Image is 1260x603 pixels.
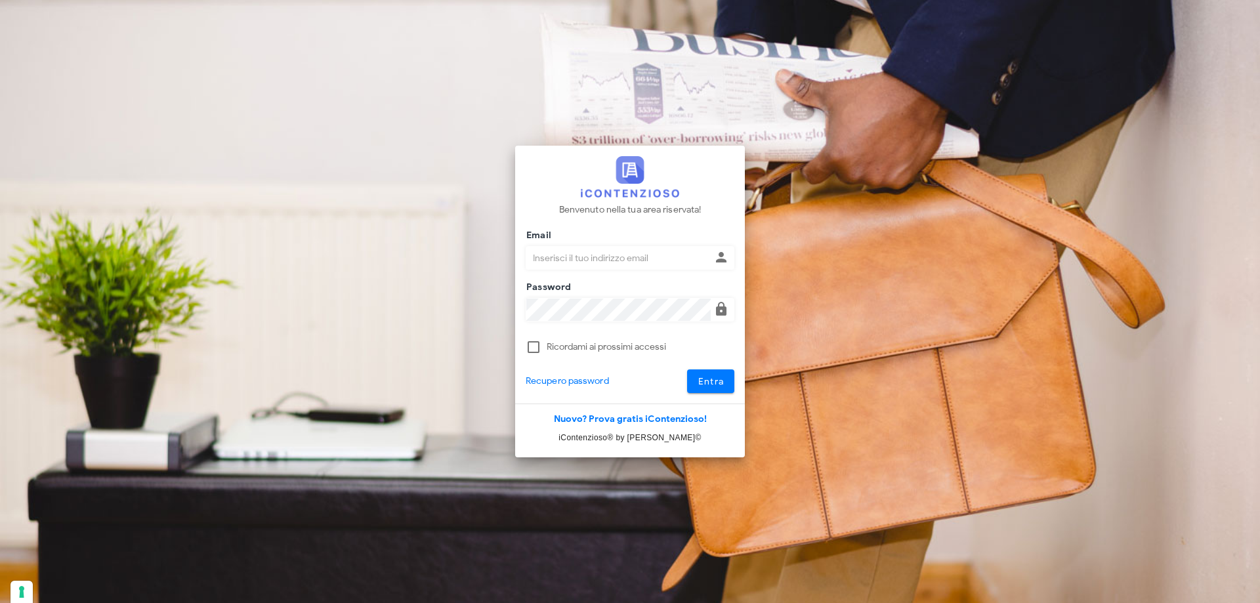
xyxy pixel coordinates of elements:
span: Entra [698,376,724,387]
a: Recupero password [526,374,609,388]
a: Nuovo? Prova gratis iContenzioso! [554,413,707,425]
label: Email [522,229,551,242]
label: Password [522,281,572,294]
label: Ricordami ai prossimi accessi [547,341,734,354]
button: Entra [687,369,735,393]
input: Inserisci il tuo indirizzo email [526,247,711,269]
button: Le tue preferenze relative al consenso per le tecnologie di tracciamento [10,581,33,603]
p: Benvenuto nella tua area riservata! [559,203,702,217]
p: iContenzioso® by [PERSON_NAME]© [515,431,745,444]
